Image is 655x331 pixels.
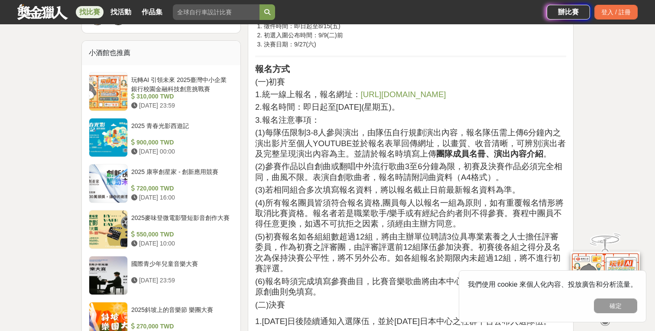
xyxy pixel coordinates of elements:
[131,138,230,147] div: 900,000 TWD
[173,4,259,20] input: 全球自行車設計比賽
[468,281,637,288] span: 我們使用 cookie 來個人化內容、投放廣告和分析流量。
[89,256,233,295] a: 國際青少年兒童音樂大賽 [DATE] 23:59
[138,6,166,18] a: 作品集
[255,185,520,194] span: (3)若相同組合多次填寫報名資料，將以報名截止日前最新報名資料為準。
[255,102,400,111] span: 2.報名時間：即日起至[DATE](星期五)。
[76,6,104,18] a: 找比賽
[255,77,285,86] span: (一)初賽
[82,41,240,65] div: 小酒館也推薦
[361,89,446,99] a: [URL][DOMAIN_NAME]
[255,198,564,229] span: (4)所有報名團員皆須符合報名資格,團員每人以報名一組為原則，如有重覆報名情形將取消比賽資格。報名者若是職業歌手/樂手或有經紀合約者則不得參賽。賽程中團員不得任意更換，如遇不可抗拒之因素，須經由...
[131,305,230,322] div: 2025斜坡上的音樂節 樂團大賽
[255,162,562,181] span: (2)參賽作品以自創曲或翻唱中外流行歌曲3至6分鐘為限，初賽及決賽作品必須完全相同，曲風不限。表演自創歌曲者，報名時請附詞曲資料（A4格式）。
[255,232,561,273] span: (5)初賽報名如各組組數超過12組，將由主辦單位聘請3位具專業素養之人士擔任評審委員，作為初賽之評審團，由評審評選前12組隊伍參加決賽。初賽後各組之得分及名次為保持決賽公平性，將不另外公布。如各...
[131,121,230,138] div: 2025 青春光影西遊記
[255,128,566,158] span: (1)每隊伍限制3-8人參與演出，由隊伍自行規劃演出內容，報名隊伍需上傳6分鐘內之演出影片至個人YOUTUBE並於報名表單回傳網址，以畫質、收音清晰，可辨別演出者及完整呈現演出內容為主。並請於報...
[89,118,233,157] a: 2025 青春光影西遊記 900,000 TWD [DATE] 00:00
[255,277,561,296] span: (6)報名時須完成填寫參賽曲目，比賽音樂歌曲將由本中心統一申請公開演出權，如為原創曲則免填寫。
[571,252,640,309] img: d2146d9a-e6f6-4337-9592-8cefde37ba6b.png
[594,5,638,20] div: 登入 / 註冊
[361,90,446,99] span: [URL][DOMAIN_NAME]
[131,167,230,184] div: 2025 康寧創星家 - 創新應用競賽
[255,317,551,326] span: 1.[DATE]日後陸續通知入選隊伍，並於[DATE]日本中心之社群平台公布入選隊伍。
[131,147,230,156] div: [DATE] 00:00
[131,92,230,101] div: 310,000 TWD
[131,259,230,276] div: 國際青少年兒童音樂大賽
[107,6,135,18] a: 找活動
[264,40,566,49] li: 決賽日期：9/27(六)
[89,164,233,203] a: 2025 康寧創星家 - 創新應用競賽 720,000 TWD [DATE] 16:00
[131,184,230,193] div: 720,000 TWD
[89,72,233,111] a: 玩轉AI 引領未來 2025臺灣中小企業銀行校園金融科技創意挑戰賽 310,000 TWD [DATE] 23:59
[131,239,230,248] div: [DATE] 10:00
[131,75,230,92] div: 玩轉AI 引領未來 2025臺灣中小企業銀行校園金融科技創意挑戰賽
[131,193,230,202] div: [DATE] 16:00
[255,115,320,125] span: 3.報名注意事項：
[131,230,230,239] div: 550,000 TWD
[131,101,230,110] div: [DATE] 23:59
[255,90,361,99] span: 1.統一線上報名，報名網址：
[547,5,590,20] a: 辦比賽
[131,322,230,331] div: 270,000 TWD
[131,213,230,230] div: 2025麥味登微電影暨短影音創作大賽
[264,22,566,31] li: 徵件時間：即日起至8/15(五)
[131,276,230,285] div: [DATE] 23:59
[594,298,637,313] button: 確定
[264,31,566,40] li: 初選入圍公布時間：9/9(二)前
[436,149,543,158] strong: 團隊成員名冊、演出內容介紹
[89,210,233,249] a: 2025麥味登微電影暨短影音創作大賽 550,000 TWD [DATE] 10:00
[255,64,290,74] strong: 報名方式
[255,300,285,309] span: (二)決賽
